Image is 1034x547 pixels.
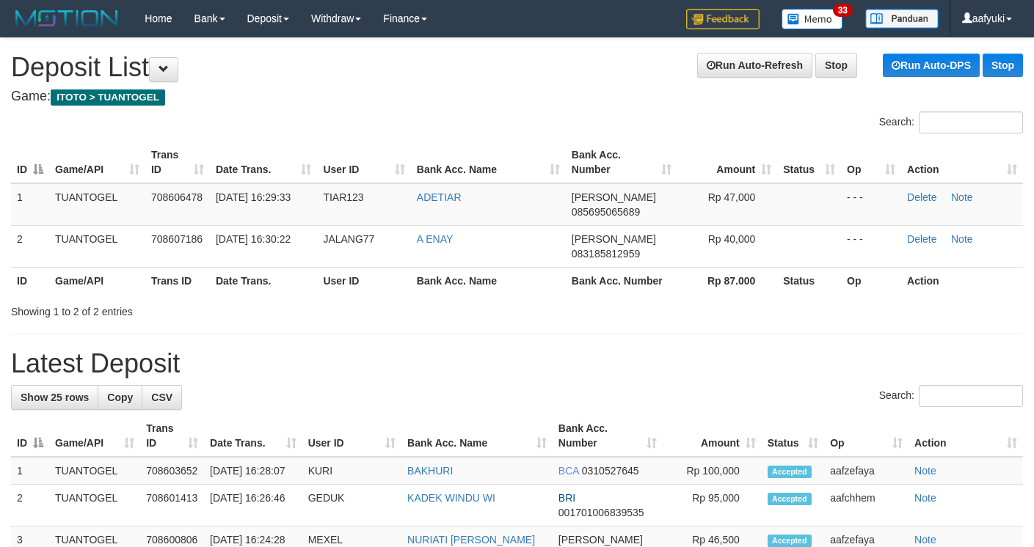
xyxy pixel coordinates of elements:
[151,191,203,203] span: 708606478
[983,54,1023,77] a: Stop
[417,233,454,245] a: A ENAY
[49,485,140,526] td: TUANTOGEL
[145,267,210,294] th: Trans ID
[11,457,49,485] td: 1
[21,392,89,403] span: Show 25 rows
[417,191,462,203] a: ADETIAR
[566,267,677,294] th: Bank Acc. Number
[841,142,901,183] th: Op: activate to sort column ascending
[841,183,901,226] td: - - -
[140,415,204,457] th: Trans ID: activate to sort column ascending
[11,89,1023,104] h4: Game:
[677,142,777,183] th: Amount: activate to sort column ascending
[407,534,535,546] a: NURIATI [PERSON_NAME]
[708,191,756,203] span: Rp 47,000
[11,225,49,267] td: 2
[815,53,857,78] a: Stop
[833,4,853,17] span: 33
[572,248,640,260] span: Copy 083185812959 to clipboard
[558,465,579,477] span: BCA
[824,485,909,526] td: aafchhem
[782,9,843,29] img: Button%20Memo.svg
[909,415,1023,457] th: Action: activate to sort column ascending
[51,89,165,106] span: ITOTO > TUANTOGEL
[49,225,145,267] td: TUANTOGEL
[901,142,1023,183] th: Action: activate to sort column ascending
[907,233,936,245] a: Delete
[572,233,656,245] span: [PERSON_NAME]
[401,415,553,457] th: Bank Acc. Name: activate to sort column ascending
[558,534,643,546] span: [PERSON_NAME]
[216,233,291,245] span: [DATE] 16:30:22
[216,191,291,203] span: [DATE] 16:29:33
[204,457,302,485] td: [DATE] 16:28:07
[140,485,204,526] td: 708601413
[697,53,812,78] a: Run Auto-Refresh
[145,142,210,183] th: Trans ID: activate to sort column ascending
[951,233,973,245] a: Note
[302,457,401,485] td: KURI
[151,392,172,403] span: CSV
[907,191,936,203] a: Delete
[824,457,909,485] td: aafzefaya
[11,142,49,183] th: ID: activate to sort column descending
[841,225,901,267] td: - - -
[140,457,204,485] td: 708603652
[11,485,49,526] td: 2
[572,206,640,218] span: Copy 085695065689 to clipboard
[951,191,973,203] a: Note
[663,415,761,457] th: Amount: activate to sort column ascending
[879,111,1023,133] label: Search:
[11,267,49,294] th: ID
[558,507,644,518] span: Copy 001701006839535 to clipboard
[768,466,812,478] span: Accepted
[317,267,410,294] th: User ID
[98,385,142,410] a: Copy
[919,111,1023,133] input: Search:
[204,415,302,457] th: Date Trans.: activate to sort column ascending
[151,233,203,245] span: 708607186
[49,183,145,226] td: TUANTOGEL
[107,392,133,403] span: Copy
[317,142,410,183] th: User ID: activate to sort column ascending
[142,385,182,410] a: CSV
[768,535,812,547] span: Accepted
[663,457,761,485] td: Rp 100,000
[865,9,939,29] img: panduan.png
[11,385,98,410] a: Show 25 rows
[323,233,374,245] span: JALANG77
[879,385,1023,407] label: Search:
[553,415,663,457] th: Bank Acc. Number: activate to sort column ascending
[411,142,566,183] th: Bank Acc. Name: activate to sort column ascending
[407,492,495,504] a: KADEK WINDU WI
[919,385,1023,407] input: Search:
[841,267,901,294] th: Op
[11,7,123,29] img: MOTION_logo.png
[11,53,1023,82] h1: Deposit List
[11,298,420,319] div: Showing 1 to 2 of 2 entries
[677,267,777,294] th: Rp 87.000
[708,233,756,245] span: Rp 40,000
[323,191,363,203] span: TIAR123
[901,267,1023,294] th: Action
[558,492,575,504] span: BRI
[11,183,49,226] td: 1
[302,415,401,457] th: User ID: activate to sort column ascending
[582,465,639,477] span: Copy 0310527645 to clipboard
[210,267,317,294] th: Date Trans.
[566,142,677,183] th: Bank Acc. Number: activate to sort column ascending
[204,485,302,526] td: [DATE] 16:26:46
[914,534,936,546] a: Note
[914,492,936,504] a: Note
[49,415,140,457] th: Game/API: activate to sort column ascending
[768,493,812,505] span: Accepted
[663,485,761,526] td: Rp 95,000
[914,465,936,477] a: Note
[572,191,656,203] span: [PERSON_NAME]
[49,142,145,183] th: Game/API: activate to sort column ascending
[11,415,49,457] th: ID: activate to sort column descending
[883,54,980,77] a: Run Auto-DPS
[824,415,909,457] th: Op: activate to sort column ascending
[686,9,760,29] img: Feedback.jpg
[49,457,140,485] td: TUANTOGEL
